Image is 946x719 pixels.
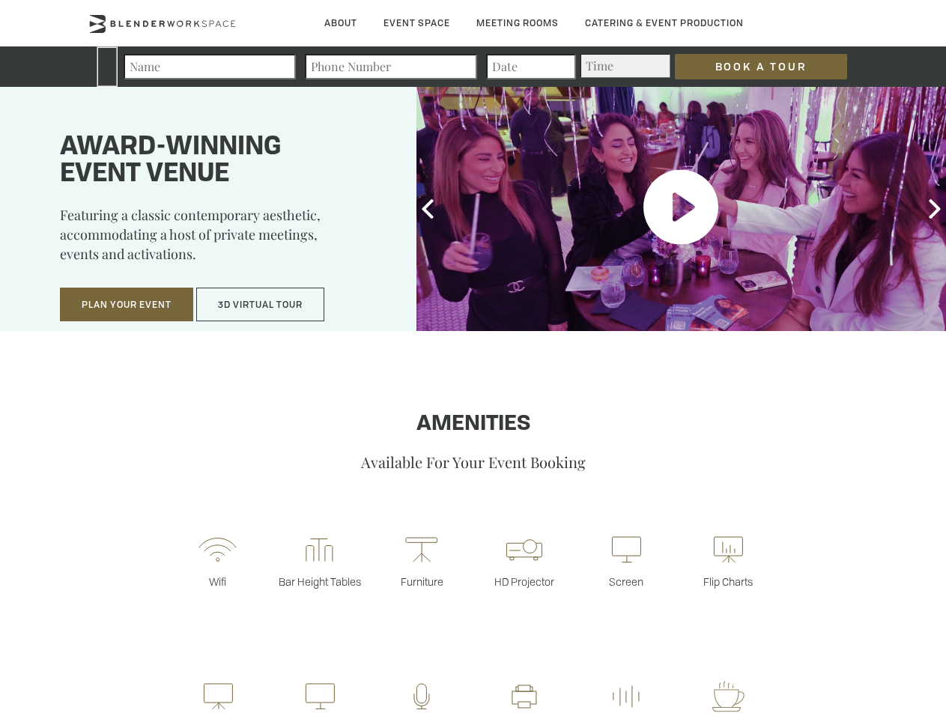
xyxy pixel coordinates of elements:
p: Furniture [371,574,473,589]
p: Flip Charts [677,574,779,589]
p: Available For Your Event Booking [47,452,899,472]
p: Wifi [166,574,268,589]
button: Plan Your Event [60,288,193,322]
p: HD Projector [473,574,575,589]
input: Name [124,54,296,79]
p: Screen [575,574,677,589]
p: Bar Height Tables [269,574,371,589]
input: Book a Tour [675,54,847,79]
h1: Award-winning event venue [60,134,379,188]
p: Featuring a classic contemporary aesthetic, accommodating a host of private meetings, events and ... [60,205,379,274]
input: Date [486,54,576,79]
button: 3D Virtual Tour [196,288,324,322]
input: Phone Number [305,54,477,79]
h1: Amenities [47,413,899,437]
